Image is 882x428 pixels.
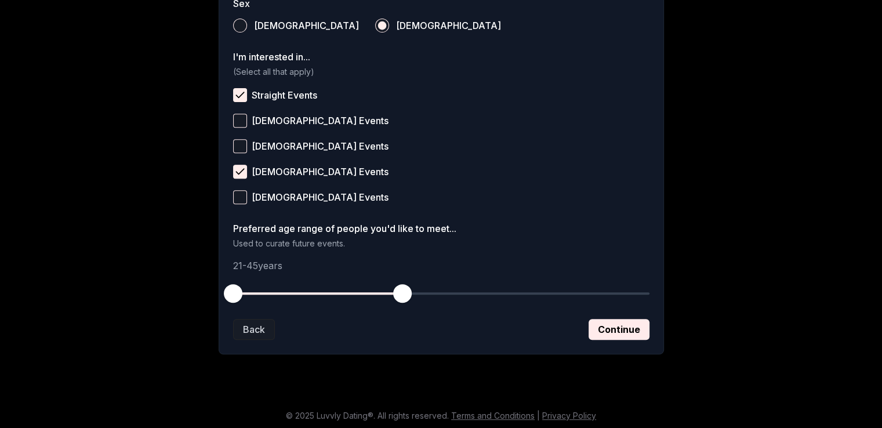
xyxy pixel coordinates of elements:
[252,116,389,125] span: [DEMOGRAPHIC_DATA] Events
[233,259,649,273] p: 21 - 45 years
[233,224,649,233] label: Preferred age range of people you'd like to meet...
[537,411,540,420] span: |
[252,167,389,176] span: [DEMOGRAPHIC_DATA] Events
[233,165,247,179] button: [DEMOGRAPHIC_DATA] Events
[233,52,649,61] label: I'm interested in...
[233,139,247,153] button: [DEMOGRAPHIC_DATA] Events
[233,190,247,204] button: [DEMOGRAPHIC_DATA] Events
[396,21,501,30] span: [DEMOGRAPHIC_DATA]
[252,142,389,151] span: [DEMOGRAPHIC_DATA] Events
[233,88,247,102] button: Straight Events
[252,90,317,100] span: Straight Events
[233,114,247,128] button: [DEMOGRAPHIC_DATA] Events
[233,19,247,32] button: [DEMOGRAPHIC_DATA]
[254,21,359,30] span: [DEMOGRAPHIC_DATA]
[252,193,389,202] span: [DEMOGRAPHIC_DATA] Events
[542,411,596,420] a: Privacy Policy
[233,319,275,340] button: Back
[233,66,649,78] p: (Select all that apply)
[451,411,535,420] a: Terms and Conditions
[233,238,649,249] p: Used to curate future events.
[589,319,649,340] button: Continue
[375,19,389,32] button: [DEMOGRAPHIC_DATA]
